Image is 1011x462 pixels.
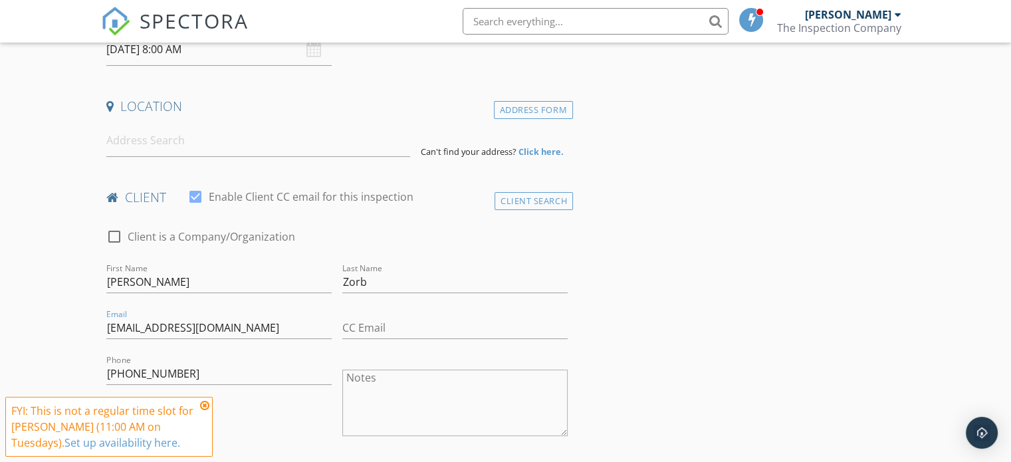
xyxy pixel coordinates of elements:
[128,230,295,243] label: Client is a Company/Organization
[101,18,249,46] a: SPECTORA
[518,146,564,158] strong: Click here.
[777,21,901,35] div: The Inspection Company
[805,8,891,21] div: [PERSON_NAME]
[463,8,729,35] input: Search everything...
[494,101,573,119] div: Address Form
[106,98,568,115] h4: Location
[495,192,573,210] div: Client Search
[101,7,130,36] img: The Best Home Inspection Software - Spectora
[209,190,413,203] label: Enable Client CC email for this inspection
[140,7,249,35] span: SPECTORA
[106,124,410,157] input: Address Search
[421,146,516,158] span: Can't find your address?
[106,33,332,66] input: Select date
[106,189,568,206] h4: client
[64,435,180,450] a: Set up availability here.
[11,403,196,451] div: FYI: This is not a regular time slot for [PERSON_NAME] (11:00 AM on Tuesdays).
[966,417,998,449] div: Open Intercom Messenger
